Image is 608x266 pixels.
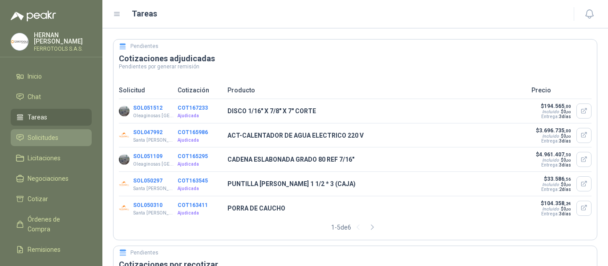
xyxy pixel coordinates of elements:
img: Company Logo [119,179,130,189]
button: COT167233 [178,105,208,111]
p: Oleaginosas [GEOGRAPHIC_DATA][PERSON_NAME] [133,161,174,168]
span: Inicio [28,71,42,81]
a: Licitaciones [11,150,92,167]
button: COT165986 [178,129,208,135]
p: ACT-CALENTADOR DE AGUA ELECTRICO 220 V [227,131,526,140]
span: Solicitudes [28,133,58,143]
img: Company Logo [11,33,28,50]
span: ,56 [564,177,571,182]
p: Entrega: [540,114,571,119]
span: ,00 [564,128,571,133]
p: Entrega: [536,139,571,143]
button: SOL050297 [133,178,162,184]
a: Tareas [11,109,92,126]
span: 3 días [559,211,571,216]
span: 2 días [559,187,571,192]
div: Incluido [542,134,559,139]
p: $ [540,200,571,206]
p: Santa [PERSON_NAME] [133,137,174,144]
a: Remisiones [11,241,92,258]
span: 0 [563,109,571,114]
p: Entrega: [540,211,571,216]
button: COT163545 [178,178,208,184]
p: $ [540,176,571,182]
div: Incluido [542,158,559,163]
a: Solicitudes [11,129,92,146]
p: Producto [227,85,526,95]
p: Entrega: [536,163,571,167]
span: Órdenes de Compra [28,214,83,234]
p: Ajudicada [178,112,222,119]
p: FERROTOOLS S.A.S. [34,46,92,52]
p: Solicitud [119,85,172,95]
p: PORRA DE CAUCHO [227,203,526,213]
span: $ [561,158,571,163]
span: 33.586 [547,176,571,182]
span: 104.358 [544,200,571,206]
span: 0 [563,134,571,139]
p: PUNTILLA [PERSON_NAME] 1 1/2 * 3 (CAJA) [227,179,526,189]
a: Órdenes de Compra [11,211,92,238]
span: $ [561,206,571,211]
h3: Cotizaciones adjudicadas [119,53,592,64]
span: 3 días [559,139,571,143]
span: ,00 [566,207,571,211]
button: SOL051109 [133,153,162,159]
span: 0 [563,206,571,211]
button: SOL047992 [133,129,162,135]
span: ,00 [566,159,571,163]
span: $ [561,109,571,114]
div: Incluido [542,182,559,187]
span: ,00 [564,104,571,109]
p: Santa [PERSON_NAME] [133,185,174,192]
button: COT163411 [178,202,208,208]
span: $ [561,182,571,187]
img: Logo peakr [11,11,56,21]
p: Precio [531,85,592,95]
p: DISCO 1/16" X 7/8" X 7" CORTE [227,106,526,116]
span: ,50 [564,152,571,157]
p: Ajudicada [178,185,222,192]
img: Company Logo [119,154,130,165]
span: Negociaciones [28,174,69,183]
span: Chat [28,92,41,102]
h5: Pendientes [130,42,158,51]
span: $ [561,134,571,139]
span: ,00 [566,110,571,114]
p: Ajudicada [178,161,222,168]
span: 3.696.735 [539,127,571,134]
p: Ajudicada [178,210,222,217]
p: CADENA ESLABONADA GRADO 80 REF 7/16" [227,155,526,164]
p: Entrega: [540,187,571,192]
h5: Pendientes [130,249,158,257]
img: Company Logo [119,203,130,214]
span: 3 días [559,114,571,119]
a: Inicio [11,68,92,85]
span: Cotizar [28,194,48,204]
h1: Tareas [132,8,157,20]
span: Remisiones [28,245,61,254]
div: Incluido [542,206,559,211]
p: Santa [PERSON_NAME] [133,210,174,217]
span: 0 [563,158,571,163]
span: Tareas [28,112,47,122]
a: Chat [11,88,92,105]
span: 194.565 [544,103,571,109]
span: ,24 [564,201,571,206]
a: Negociaciones [11,170,92,187]
p: $ [536,151,571,158]
p: Cotización [178,85,222,95]
span: 0 [563,182,571,187]
p: $ [540,103,571,109]
p: Oleaginosas [GEOGRAPHIC_DATA][PERSON_NAME] [133,112,174,119]
button: COT165295 [178,153,208,159]
button: SOL050310 [133,202,162,208]
p: HERNAN [PERSON_NAME] [34,32,92,44]
p: Ajudicada [178,137,222,144]
img: Company Logo [119,130,130,141]
span: ,00 [566,135,571,139]
span: ,00 [566,183,571,187]
p: Pendientes por generar remisión [119,64,592,69]
span: 3 días [559,163,571,167]
span: Licitaciones [28,153,61,163]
